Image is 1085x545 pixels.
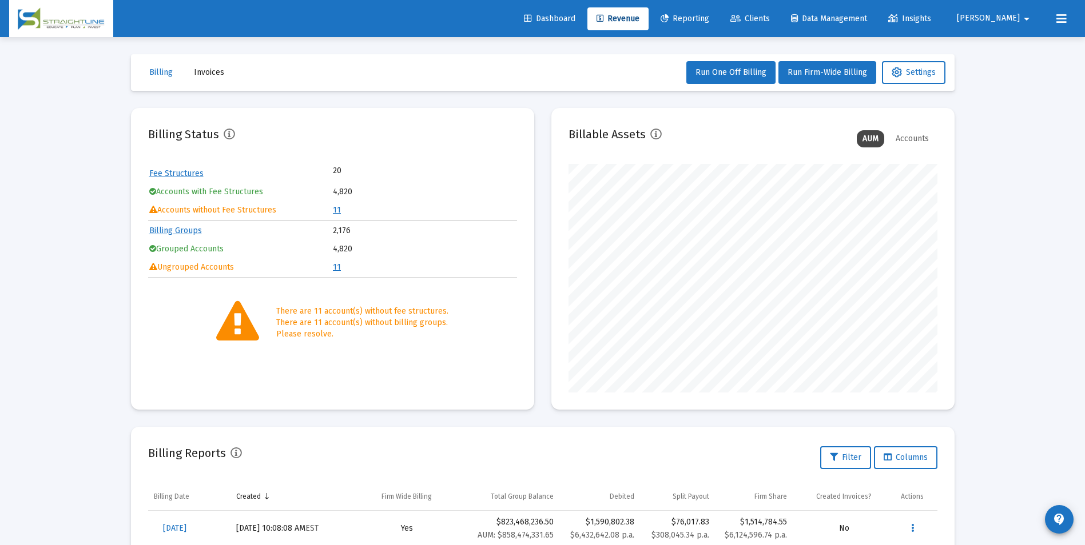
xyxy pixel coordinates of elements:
[356,483,457,510] td: Column Firm Wide Billing
[333,205,341,215] a: 11
[236,492,261,501] div: Created
[305,523,319,533] small: EST
[793,483,895,510] td: Column Created Invoices?
[149,67,173,77] span: Billing
[463,516,554,541] div: $823,468,236.50
[830,452,861,462] span: Filter
[148,125,219,143] h2: Billing Status
[149,226,202,235] a: Billing Groups
[686,61,776,84] button: Run One Off Billing
[148,444,226,462] h2: Billing Reports
[721,7,779,30] a: Clients
[957,14,1020,23] span: [PERSON_NAME]
[230,483,357,510] td: Column Created
[478,530,554,540] small: AUM: $858,474,331.65
[943,7,1047,30] button: [PERSON_NAME]
[730,14,770,23] span: Clients
[491,492,554,501] div: Total Group Balance
[333,222,516,239] td: 2,176
[457,483,559,510] td: Column Total Group Balance
[754,492,787,501] div: Firm Share
[333,262,341,272] a: 11
[651,7,718,30] a: Reporting
[333,165,424,177] td: 20
[149,183,332,201] td: Accounts with Fee Structures
[163,523,186,533] span: [DATE]
[816,492,872,501] div: Created Invoices?
[882,61,945,84] button: Settings
[597,14,639,23] span: Revenue
[651,530,709,540] small: $308,045.34 p.a.
[276,328,448,340] div: Please resolve.
[1052,512,1066,526] mat-icon: contact_support
[236,523,351,534] div: [DATE] 10:08:08 AM
[661,14,709,23] span: Reporting
[565,516,634,528] div: $1,590,802.38
[185,61,233,84] button: Invoices
[140,61,182,84] button: Billing
[721,516,787,528] div: $1,514,784.55
[587,7,649,30] a: Revenue
[895,483,937,510] td: Column Actions
[524,14,575,23] span: Dashboard
[333,183,516,201] td: 4,820
[782,7,876,30] a: Data Management
[515,7,585,30] a: Dashboard
[888,14,931,23] span: Insights
[820,446,871,469] button: Filter
[640,483,715,510] td: Column Split Payout
[154,517,196,540] a: [DATE]
[276,306,448,317] div: There are 11 account(s) without fee structures.
[149,202,332,219] td: Accounts without Fee Structures
[194,67,224,77] span: Invoices
[362,523,451,534] div: Yes
[879,7,940,30] a: Insights
[149,259,332,276] td: Ungrouped Accounts
[725,530,787,540] small: $6,124,596.74 p.a.
[646,516,709,541] div: $76,017.83
[18,7,105,30] img: Dashboard
[884,452,928,462] span: Columns
[874,446,937,469] button: Columns
[788,67,867,77] span: Run Firm-Wide Billing
[381,492,432,501] div: Firm Wide Billing
[610,492,634,501] div: Debited
[570,530,634,540] small: $6,432,642.08 p.a.
[778,61,876,84] button: Run Firm-Wide Billing
[791,14,867,23] span: Data Management
[154,492,189,501] div: Billing Date
[673,492,709,501] div: Split Payout
[901,492,924,501] div: Actions
[798,523,889,534] div: No
[569,125,646,143] h2: Billable Assets
[276,317,448,328] div: There are 11 account(s) without billing groups.
[1020,7,1034,30] mat-icon: arrow_drop_down
[149,169,204,178] a: Fee Structures
[715,483,793,510] td: Column Firm Share
[695,67,766,77] span: Run One Off Billing
[890,130,935,147] div: Accounts
[559,483,640,510] td: Column Debited
[892,67,936,77] span: Settings
[333,241,516,258] td: 4,820
[149,241,332,258] td: Grouped Accounts
[148,483,230,510] td: Column Billing Date
[857,130,884,147] div: AUM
